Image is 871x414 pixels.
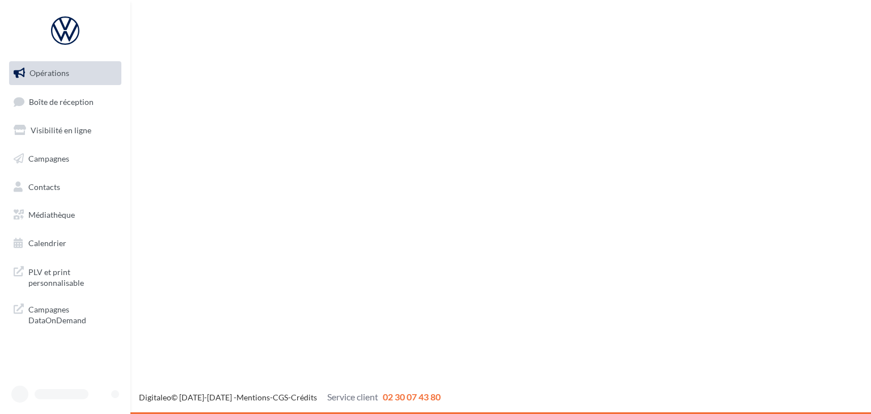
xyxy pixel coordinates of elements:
[383,391,441,402] span: 02 30 07 43 80
[7,231,124,255] a: Calendrier
[7,61,124,85] a: Opérations
[29,96,94,106] span: Boîte de réception
[7,119,124,142] a: Visibilité en ligne
[291,392,317,402] a: Crédits
[29,68,69,78] span: Opérations
[28,264,117,289] span: PLV et print personnalisable
[7,260,124,293] a: PLV et print personnalisable
[7,203,124,227] a: Médiathèque
[28,210,75,219] span: Médiathèque
[28,238,66,248] span: Calendrier
[273,392,288,402] a: CGS
[139,392,441,402] span: © [DATE]-[DATE] - - -
[28,302,117,326] span: Campagnes DataOnDemand
[28,154,69,163] span: Campagnes
[236,392,270,402] a: Mentions
[139,392,171,402] a: Digitaleo
[7,147,124,171] a: Campagnes
[7,297,124,331] a: Campagnes DataOnDemand
[31,125,91,135] span: Visibilité en ligne
[7,175,124,199] a: Contacts
[327,391,378,402] span: Service client
[28,181,60,191] span: Contacts
[7,90,124,114] a: Boîte de réception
